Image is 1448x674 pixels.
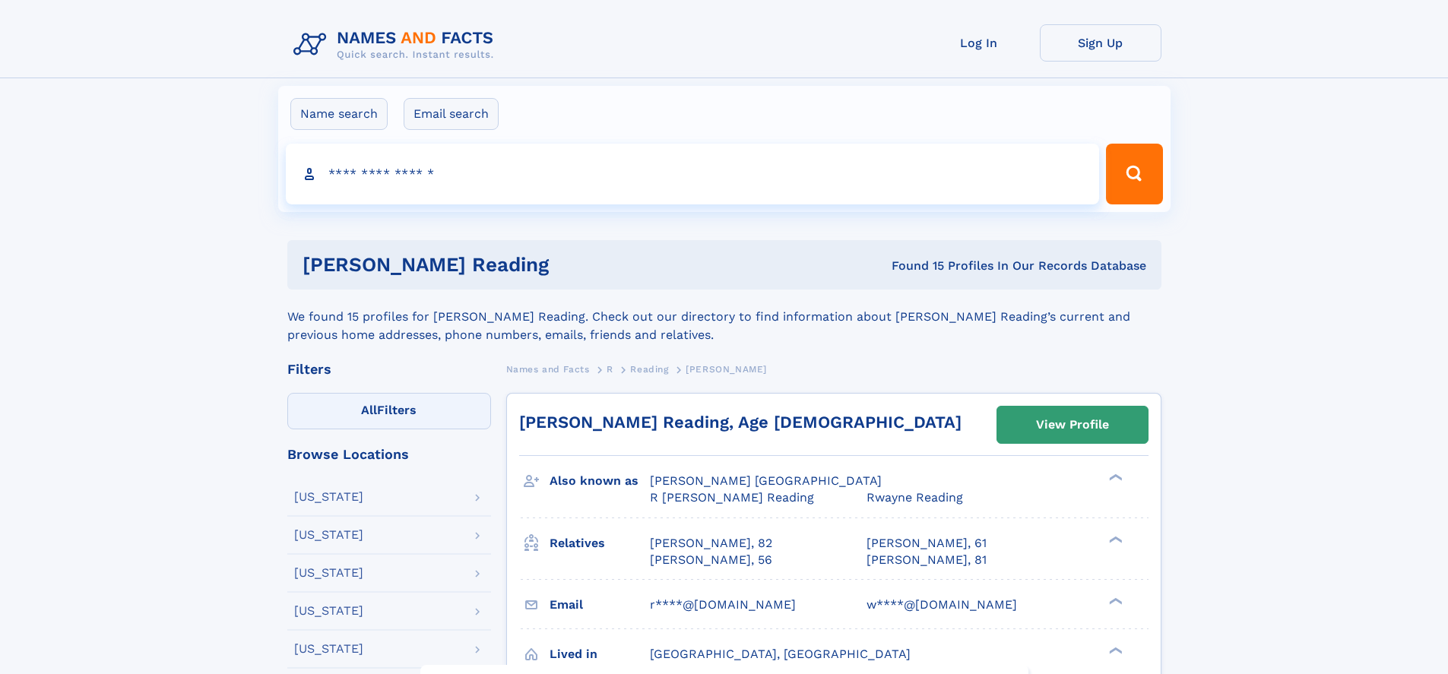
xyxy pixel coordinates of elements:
[287,393,491,429] label: Filters
[303,255,721,274] h1: [PERSON_NAME] Reading
[650,490,814,505] span: R [PERSON_NAME] Reading
[867,552,987,568] a: [PERSON_NAME], 81
[607,364,613,375] span: R
[361,403,377,417] span: All
[1036,407,1109,442] div: View Profile
[630,359,668,378] a: Reading
[630,364,668,375] span: Reading
[720,258,1146,274] div: Found 15 Profiles In Our Records Database
[650,647,911,661] span: [GEOGRAPHIC_DATA], [GEOGRAPHIC_DATA]
[1106,144,1162,204] button: Search Button
[290,98,388,130] label: Name search
[287,24,506,65] img: Logo Names and Facts
[650,535,772,552] a: [PERSON_NAME], 82
[997,407,1148,443] a: View Profile
[918,24,1040,62] a: Log In
[550,468,650,494] h3: Also known as
[1105,534,1123,544] div: ❯
[867,535,987,552] a: [PERSON_NAME], 61
[550,592,650,618] h3: Email
[506,359,590,378] a: Names and Facts
[1105,596,1123,606] div: ❯
[1105,645,1123,655] div: ❯
[1105,473,1123,483] div: ❯
[1040,24,1161,62] a: Sign Up
[686,364,767,375] span: [PERSON_NAME]
[294,529,363,541] div: [US_STATE]
[650,552,772,568] a: [PERSON_NAME], 56
[294,491,363,503] div: [US_STATE]
[550,530,650,556] h3: Relatives
[550,641,650,667] h3: Lived in
[294,605,363,617] div: [US_STATE]
[287,362,491,376] div: Filters
[519,413,962,432] a: [PERSON_NAME] Reading, Age [DEMOGRAPHIC_DATA]
[294,643,363,655] div: [US_STATE]
[404,98,499,130] label: Email search
[294,567,363,579] div: [US_STATE]
[607,359,613,378] a: R
[867,490,963,505] span: Rwayne Reading
[287,290,1161,344] div: We found 15 profiles for [PERSON_NAME] Reading. Check out our directory to find information about...
[650,473,882,488] span: [PERSON_NAME] [GEOGRAPHIC_DATA]
[286,144,1100,204] input: search input
[287,448,491,461] div: Browse Locations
